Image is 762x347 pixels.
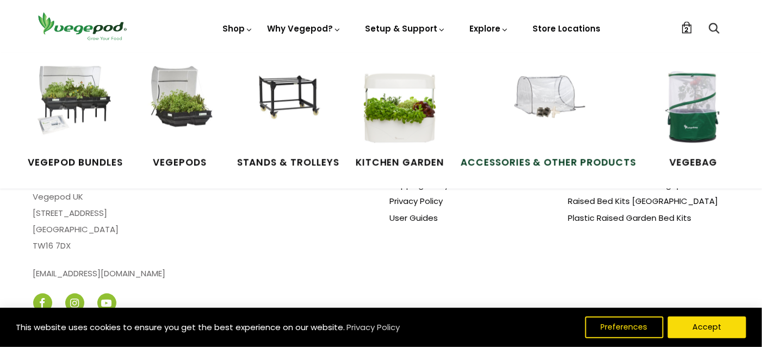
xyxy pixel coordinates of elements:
span: Vegepod Bundles [28,156,122,170]
a: Shipping Policy [390,179,449,191]
span: VegeBag [653,156,734,170]
img: Raised Garden Kits [139,66,221,148]
span: 2 [685,24,689,35]
img: Accessories & Other Products [507,66,589,148]
a: VegeBag [653,66,734,170]
img: Stands & Trolleys [247,66,329,148]
a: 2 [681,22,693,34]
a: Vegepod Bundles [28,66,122,170]
a: [EMAIL_ADDRESS][DOMAIN_NAME] [33,268,166,280]
a: Container Garden Or Vegepod? [568,179,698,191]
a: Privacy Policy [390,196,443,207]
a: Privacy Policy (opens in a new tab) [345,318,401,337]
a: Stands & Trolleys [237,66,339,170]
a: Shop [223,23,253,65]
img: Kitchen Garden [359,66,441,148]
button: Accept [668,317,746,338]
a: Why Vegepod? [268,23,342,34]
a: Search [709,23,720,35]
a: Raised Bed Kits [GEOGRAPHIC_DATA] [568,196,718,207]
a: Vegepods [139,66,221,170]
a: User Guides [390,213,438,224]
span: Vegepods [139,156,221,170]
img: Vegepod Bundles [34,66,116,148]
a: Explore [470,23,509,34]
span: Stands & Trolleys [237,156,339,170]
a: Setup & Support [365,23,446,34]
a: Store Locations [533,23,601,34]
a: Kitchen Garden [356,66,444,170]
span: Kitchen Garden [356,156,444,170]
p: Vegepod UK [STREET_ADDRESS] [GEOGRAPHIC_DATA] TW16 7DX [33,189,373,255]
img: VegeBag [653,66,734,148]
a: Accessories & Other Products [461,66,636,170]
a: Plastic Raised Garden Bed Kits [568,213,692,224]
button: Preferences [585,317,664,338]
span: This website uses cookies to ensure you get the best experience on our website. [16,321,345,333]
span: Accessories & Other Products [461,156,636,170]
img: Vegepod [33,11,131,42]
